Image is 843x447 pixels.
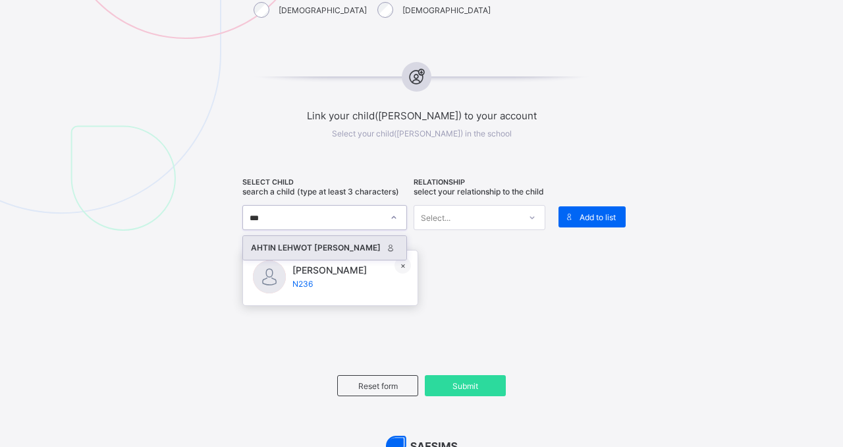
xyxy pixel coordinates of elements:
[251,241,382,254] div: AHTIN LEHWOT [PERSON_NAME]
[435,381,496,391] span: Submit
[580,212,616,222] span: Add to list
[211,109,632,122] span: Link your child([PERSON_NAME]) to your account
[394,257,411,274] div: ×
[292,279,367,289] span: N236
[242,187,399,196] span: Search a child (type at least 3 characters)
[242,178,407,187] span: SELECT CHILD
[414,187,544,196] span: Select your relationship to the child
[292,264,367,276] span: [PERSON_NAME]
[279,5,367,15] label: [DEMOGRAPHIC_DATA]
[402,5,491,15] label: [DEMOGRAPHIC_DATA]
[421,205,450,230] div: Select...
[348,381,408,391] span: Reset form
[414,178,545,187] span: RELATIONSHIP
[332,129,512,138] span: Select your child([PERSON_NAME]) in the school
